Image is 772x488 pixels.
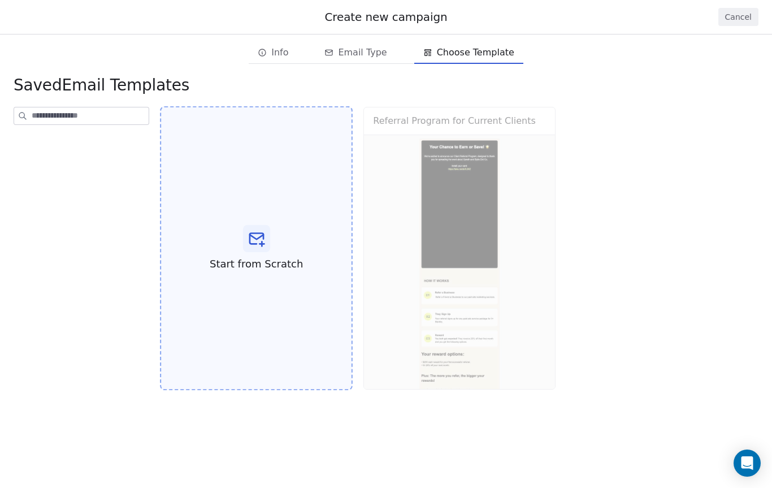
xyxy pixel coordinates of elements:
span: Choose Template [437,46,514,59]
span: Info [271,46,288,59]
span: Start from Scratch [210,257,303,271]
div: Open Intercom Messenger [734,450,761,477]
span: Email Templates [14,75,189,96]
div: Create new campaign [14,9,758,25]
span: Email Type [338,46,387,59]
div: email creation steps [249,41,523,64]
span: saved [14,76,62,94]
button: Cancel [718,8,758,26]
